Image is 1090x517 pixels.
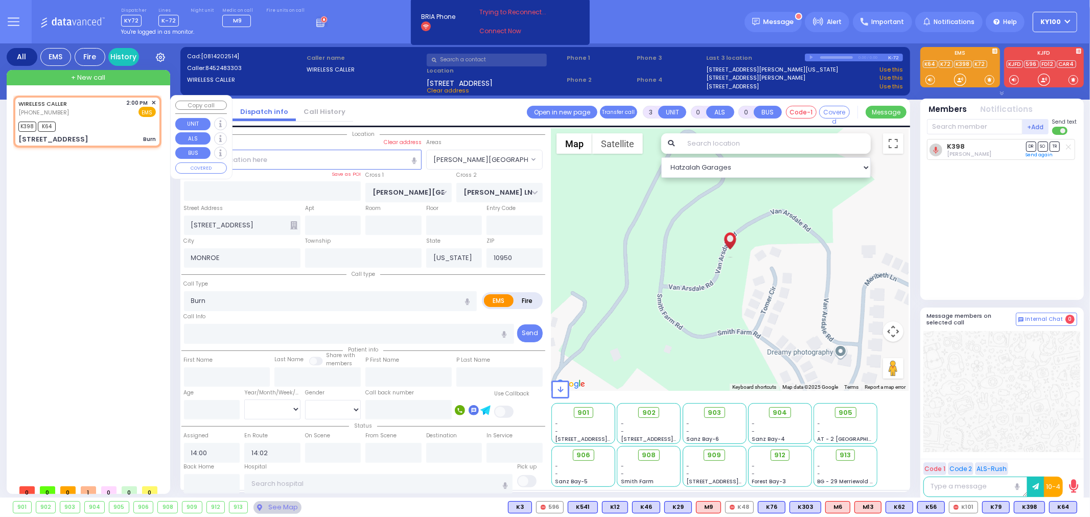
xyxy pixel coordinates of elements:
[686,428,689,435] span: -
[427,66,563,75] label: Location
[602,501,628,513] div: BLS
[121,28,194,36] span: You're logged in as monitor.
[621,462,624,470] span: -
[975,462,1008,475] button: ALS-Rush
[879,65,903,74] a: Use this
[725,501,754,513] div: K48
[75,48,105,66] div: Fire
[19,486,35,494] span: 0
[244,474,513,494] input: Search hospital
[426,237,440,245] label: State
[773,408,787,418] span: 904
[40,486,55,494] span: 0
[556,133,592,154] button: Show street map
[707,54,805,62] label: Last 3 location
[426,138,442,147] label: Areas
[664,501,692,513] div: BLS
[954,505,959,510] img: red-radio-icon.svg
[886,501,913,513] div: K62
[774,450,785,460] span: 912
[696,501,721,513] div: M9
[253,501,302,514] div: See map
[686,435,719,443] span: Sanz Bay-6
[818,420,821,428] span: -
[1003,17,1017,27] span: Help
[1023,119,1049,134] button: +Add
[827,17,842,27] span: Alert
[621,435,717,443] span: [STREET_ADDRESS][PERSON_NAME]
[567,54,633,62] span: Phone 1
[326,351,355,359] small: Share with
[730,505,735,510] img: red-radio-icon.svg
[754,106,782,119] button: BUS
[426,150,543,169] span: SMITH GARDENS
[349,422,377,430] span: Status
[752,428,755,435] span: -
[621,470,624,478] span: -
[343,346,383,354] span: Patient info
[187,52,304,61] label: Cad:
[642,408,656,418] span: 902
[818,428,821,435] span: -
[621,428,624,435] span: -
[825,501,850,513] div: M6
[151,99,156,107] span: ✕
[871,17,904,27] span: Important
[109,502,129,513] div: 905
[184,150,422,169] input: Search location here
[758,501,785,513] div: K76
[305,204,314,213] label: Apt
[127,99,148,107] span: 2:00 PM
[138,107,156,117] span: EMS
[1016,313,1077,326] button: Internal Chat 0
[18,122,36,132] span: K398
[326,360,352,367] span: members
[346,270,380,278] span: Call type
[920,51,1000,58] label: EMS
[427,86,469,95] span: Clear address
[184,204,223,213] label: Street Address
[790,501,821,513] div: K303
[143,135,156,143] div: Burn
[917,501,945,513] div: K56
[1014,501,1045,513] div: BLS
[201,52,239,60] span: [0814202514]
[686,470,689,478] span: -
[602,501,628,513] div: K12
[947,143,965,150] a: K398
[365,389,414,397] label: Call back number
[686,462,689,470] span: -
[365,356,399,364] label: P First Name
[305,389,324,397] label: Gender
[883,358,903,379] button: Drag Pegman onto the map to open Street View
[229,502,247,513] div: 913
[222,8,254,14] label: Medic on call
[752,462,755,470] span: -
[13,502,31,513] div: 901
[187,76,304,84] label: WIRELESS CALLER
[1049,501,1077,513] div: BLS
[81,486,96,494] span: 1
[642,450,656,460] span: 908
[182,502,202,513] div: 909
[426,204,438,213] label: Floor
[854,501,882,513] div: ALS
[332,171,361,178] label: Save as POI
[517,463,537,471] label: Pick up
[365,171,384,179] label: Cross 1
[1041,17,1061,27] span: Ky100
[191,8,214,14] label: Night unit
[184,237,195,245] label: City
[568,501,598,513] div: K541
[365,432,397,440] label: From Scene
[508,501,532,513] div: K3
[949,501,978,513] div: K101
[577,408,589,418] span: 901
[134,502,153,513] div: 906
[158,15,179,27] span: K-72
[18,134,88,145] div: [STREET_ADDRESS]
[175,147,211,159] button: BUS
[456,171,477,179] label: Cross 2
[707,74,806,82] a: [STREET_ADDRESS][PERSON_NAME]
[1038,142,1048,151] span: SO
